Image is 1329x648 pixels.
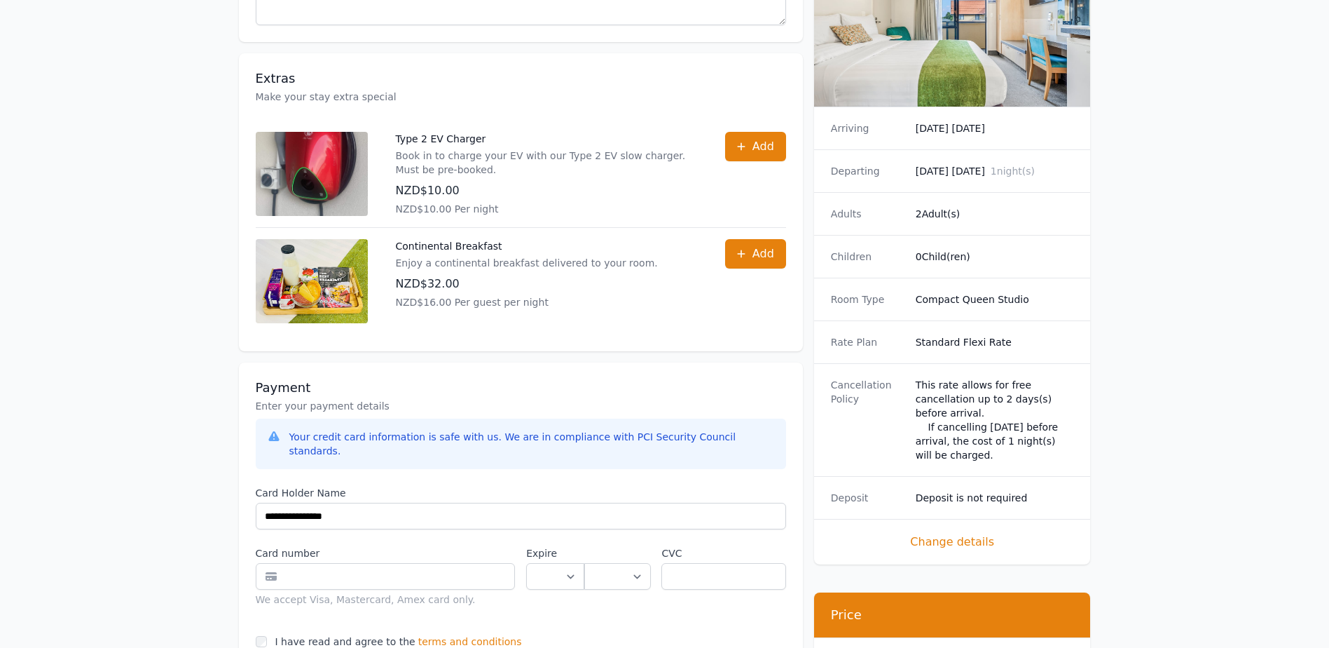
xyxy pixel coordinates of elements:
dd: 0 Child(ren) [916,250,1074,264]
p: NZD$16.00 Per guest per night [396,295,658,309]
button: Add [725,239,786,269]
dd: [DATE] [DATE] [916,121,1074,135]
dt: Children [831,250,904,264]
dt: Departing [831,164,904,178]
img: Type 2 EV Charger [256,132,368,216]
label: Expire [526,546,584,560]
dt: Room Type [831,292,904,306]
p: Continental Breakfast [396,239,658,253]
dt: Cancellation Policy [831,378,904,462]
dt: Rate Plan [831,335,904,349]
dt: Arriving [831,121,904,135]
div: Your credit card information is safe with us. We are in compliance with PCI Security Council stan... [289,430,775,458]
p: Enjoy a continental breakfast delivered to your room. [396,256,658,270]
dt: Deposit [831,491,904,505]
div: We accept Visa, Mastercard, Amex card only. [256,593,516,607]
img: Continental Breakfast [256,239,368,323]
span: Change details [831,534,1074,551]
h3: Price [831,607,1074,623]
label: I have read and agree to the [275,636,415,647]
span: Add [752,138,774,155]
dd: 2 Adult(s) [916,207,1074,221]
button: Add [725,132,786,161]
label: . [584,546,650,560]
span: 1 night(s) [991,166,1035,177]
p: NZD$10.00 [396,182,697,199]
label: Card number [256,546,516,560]
p: Book in to charge your EV with our Type 2 EV slow charger. Must be pre-booked. [396,149,697,177]
p: Enter your payment details [256,399,786,413]
dt: Adults [831,207,904,221]
p: NZD$32.00 [396,276,658,292]
div: This rate allows for free cancellation up to 2 days(s) before arrival. If cancelling [DATE] befor... [916,378,1074,462]
dd: Compact Queen Studio [916,292,1074,306]
span: Add [752,245,774,262]
label: Card Holder Name [256,486,786,500]
p: NZD$10.00 Per night [396,202,697,216]
p: Make your stay extra special [256,90,786,104]
p: Type 2 EV Charger [396,132,697,146]
dd: Standard Flexi Rate [916,335,1074,349]
dd: [DATE] [DATE] [916,164,1074,178]
h3: Extras [256,70,786,87]
label: CVC [661,546,785,560]
dd: Deposit is not required [916,491,1074,505]
h3: Payment [256,379,786,396]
